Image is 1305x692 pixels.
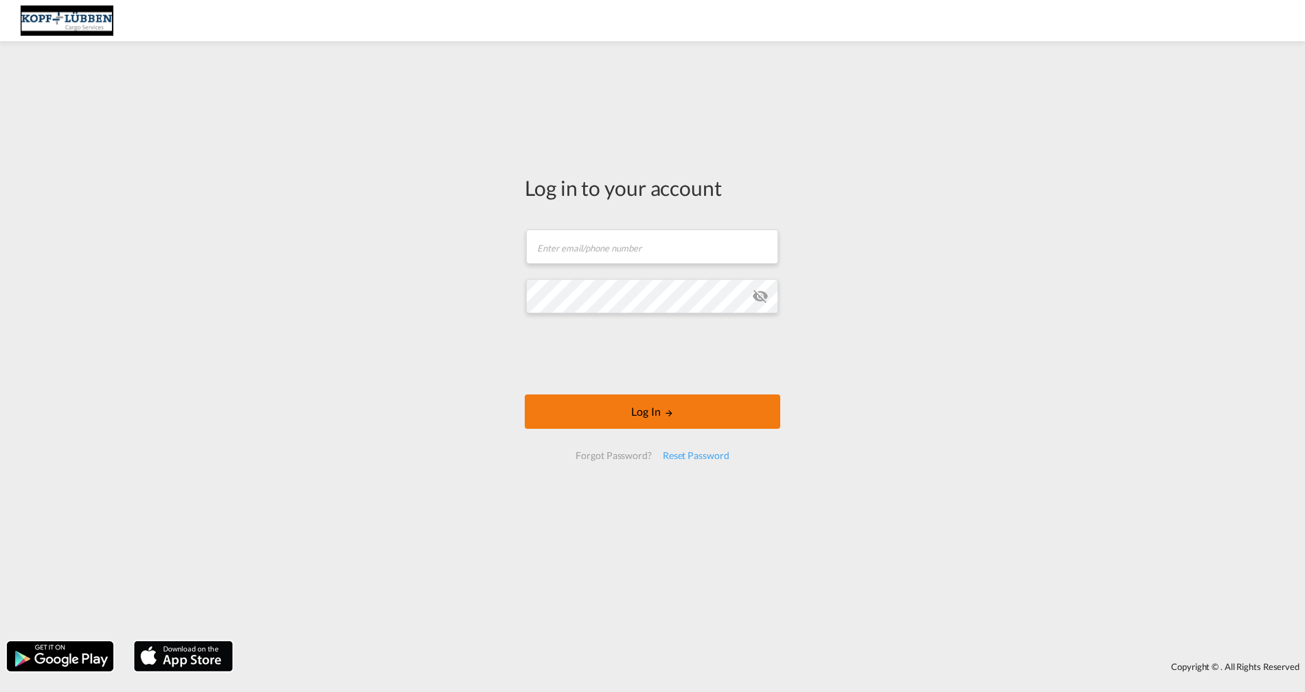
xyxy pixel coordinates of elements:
[5,640,115,673] img: google.png
[240,655,1305,678] div: Copyright © . All Rights Reserved
[21,5,113,36] img: 25cf3bb0aafc11ee9c4fdbd399af7748.JPG
[525,394,780,429] button: LOGIN
[548,327,757,381] iframe: reCAPTCHA
[526,230,778,264] input: Enter email/phone number
[752,288,769,304] md-icon: icon-eye-off
[133,640,234,673] img: apple.png
[657,443,735,468] div: Reset Password
[570,443,657,468] div: Forgot Password?
[525,173,780,202] div: Log in to your account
